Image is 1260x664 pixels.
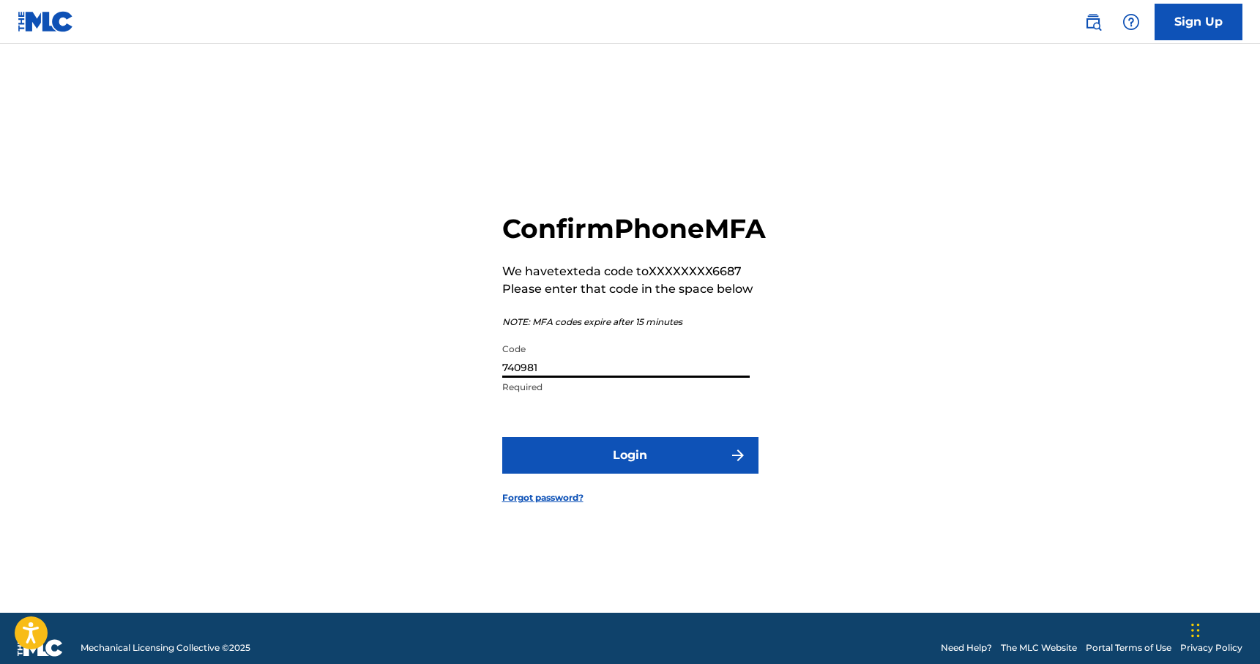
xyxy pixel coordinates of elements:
[1086,641,1171,654] a: Portal Terms of Use
[502,316,766,329] p: NOTE: MFA codes expire after 15 minutes
[1122,13,1140,31] img: help
[502,280,766,298] p: Please enter that code in the space below
[81,641,250,654] span: Mechanical Licensing Collective © 2025
[1001,641,1077,654] a: The MLC Website
[941,641,992,654] a: Need Help?
[1191,608,1200,652] div: Drag
[18,639,63,657] img: logo
[18,11,74,32] img: MLC Logo
[502,212,766,245] h2: Confirm Phone MFA
[502,263,766,280] p: We have texted a code to XXXXXXXX6687
[502,381,750,394] p: Required
[1078,7,1108,37] a: Public Search
[729,447,747,464] img: f7272a7cc735f4ea7f67.svg
[502,491,584,504] a: Forgot password?
[1117,7,1146,37] div: Help
[1187,594,1260,664] iframe: Chat Widget
[502,437,758,474] button: Login
[1084,13,1102,31] img: search
[1180,641,1242,654] a: Privacy Policy
[1155,4,1242,40] a: Sign Up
